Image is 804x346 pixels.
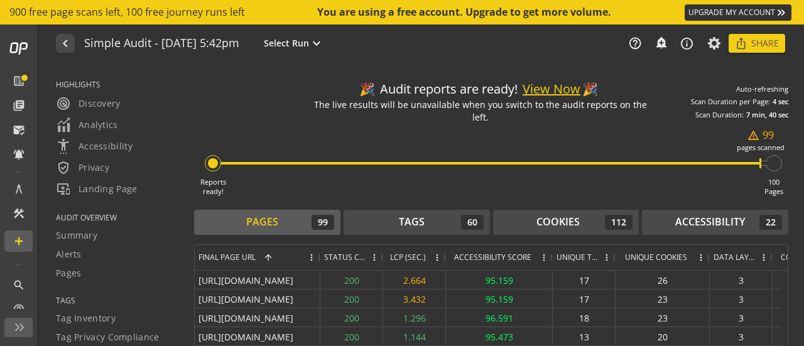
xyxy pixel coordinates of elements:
[56,312,116,325] span: Tag Inventory
[446,271,553,289] div: 95.159
[56,139,71,154] mat-icon: settings_accessibility
[773,97,788,107] div: 4 sec
[56,160,71,175] mat-icon: verified_user
[56,212,178,223] span: AUDIT OVERVIEW
[13,183,25,195] mat-icon: architecture
[751,32,779,55] span: Share
[655,36,667,48] mat-icon: add_alert
[685,4,791,21] a: UPGRADE MY ACCOUNT
[359,80,601,99] div: Audit reports are ready!
[56,160,109,175] span: Privacy
[309,36,324,51] mat-icon: expand_more
[729,34,785,53] button: Share
[344,210,490,235] button: Tags60
[691,97,770,107] div: Scan Duration per Page:
[13,303,25,316] mat-icon: help_outline
[246,215,278,229] div: Pages
[446,289,553,308] div: 95.159
[446,327,553,345] div: 95.473
[625,252,687,262] span: Unique Cookies
[764,177,783,197] div: 100 Pages
[616,308,710,327] div: 23
[383,289,446,308] div: 3.432
[320,271,383,289] div: 200
[84,37,239,50] h1: Simple Audit - 29 September 2025 | 5:42pm
[13,99,25,112] mat-icon: library_books
[56,295,178,306] span: TAGS
[736,84,788,94] div: Auto-refreshing
[695,110,744,120] div: Scan Duration:
[312,215,334,230] div: 99
[616,327,710,345] div: 20
[56,331,160,343] span: Tag Privacy Compliance
[446,308,553,327] div: 96.591
[675,215,745,229] div: Accessibility
[553,271,616,289] div: 17
[56,79,178,90] span: HIGHLIGHTS
[523,80,580,99] button: View Now
[759,215,782,230] div: 22
[747,129,759,141] mat-icon: warning_amber
[261,35,327,51] button: Select Run
[13,235,25,247] mat-icon: add
[747,128,774,143] div: 99
[735,37,747,50] mat-icon: ios_share
[359,80,375,99] div: 🎉
[324,252,366,262] span: Status Code
[56,229,97,242] span: Summary
[399,215,425,229] div: Tags
[616,271,710,289] div: 26
[642,210,788,235] button: Accessibility22
[680,36,694,51] mat-icon: info_outline
[557,252,598,262] span: Unique Tags
[13,207,25,220] mat-icon: construction
[390,252,426,262] span: LCP (SEC.)
[56,181,71,197] mat-icon: important_devices
[737,143,785,153] div: pages scanned
[746,110,788,120] div: 7 min, 40 sec
[56,117,118,132] span: Analytics
[605,215,633,230] div: 112
[320,289,383,308] div: 200
[56,96,121,111] span: Discovery
[56,139,133,154] span: Accessibility
[200,177,226,197] div: Reports ready!
[317,5,612,19] div: You are using a free account. Upgrade to get more volume.
[493,210,639,235] button: Cookies112
[264,37,309,50] span: Select Run
[195,308,320,327] div: [URL][DOMAIN_NAME]
[56,248,82,261] span: Alerts
[195,289,320,308] div: [URL][DOMAIN_NAME]
[56,96,71,111] mat-icon: radar
[710,308,773,327] div: 3
[714,252,755,262] span: Data Layers
[198,252,256,262] span: Final Page URL
[383,327,446,345] div: 1.144
[710,289,773,308] div: 3
[195,327,320,345] div: [URL][DOMAIN_NAME]
[582,80,598,99] div: 🎉
[628,36,642,50] mat-icon: help_outline
[13,279,25,291] mat-icon: search
[775,6,788,19] mat-icon: keyboard_double_arrow_right
[553,308,616,327] div: 18
[536,215,580,229] div: Cookies
[454,252,531,262] span: Accessibility Score
[383,308,446,327] div: 1.296
[553,289,616,308] div: 17
[56,181,138,197] span: Landing Page
[13,124,25,136] mat-icon: mark_email_read
[195,271,320,289] div: [URL][DOMAIN_NAME]
[56,267,82,279] span: Pages
[461,215,484,230] div: 60
[710,271,773,289] div: 3
[13,75,25,87] mat-icon: list_alt
[194,210,340,235] button: Pages99
[383,271,446,289] div: 2.664
[553,327,616,345] div: 13
[320,308,383,327] div: 200
[13,148,25,161] mat-icon: notifications_active
[320,327,383,345] div: 200
[310,99,650,124] div: The live results will be unavailable when you switch to the audit reports on the left.
[616,289,710,308] div: 23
